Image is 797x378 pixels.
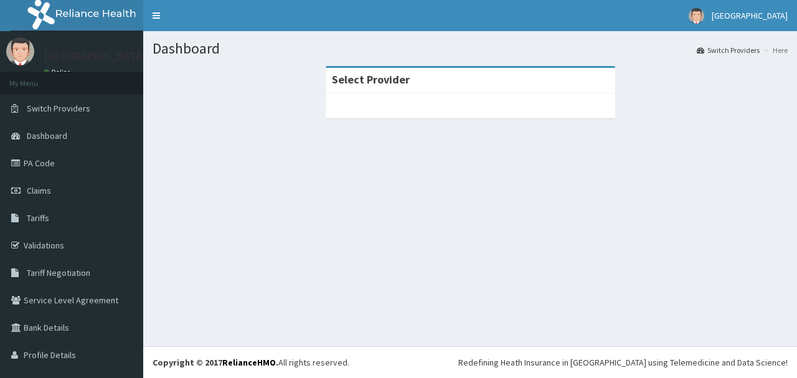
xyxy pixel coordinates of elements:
h1: Dashboard [153,40,788,57]
strong: Copyright © 2017 . [153,357,278,368]
li: Here [761,45,788,55]
img: User Image [6,37,34,65]
div: Redefining Heath Insurance in [GEOGRAPHIC_DATA] using Telemedicine and Data Science! [458,356,788,369]
span: Tariffs [27,212,49,224]
img: User Image [689,8,704,24]
a: Online [44,68,73,77]
strong: Select Provider [332,72,410,87]
span: Switch Providers [27,103,90,114]
span: Dashboard [27,130,67,141]
span: [GEOGRAPHIC_DATA] [712,10,788,21]
footer: All rights reserved. [143,346,797,378]
span: Tariff Negotiation [27,267,90,278]
p: [GEOGRAPHIC_DATA] [44,50,146,62]
span: Claims [27,185,51,196]
a: Switch Providers [697,45,760,55]
a: RelianceHMO [222,357,276,368]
